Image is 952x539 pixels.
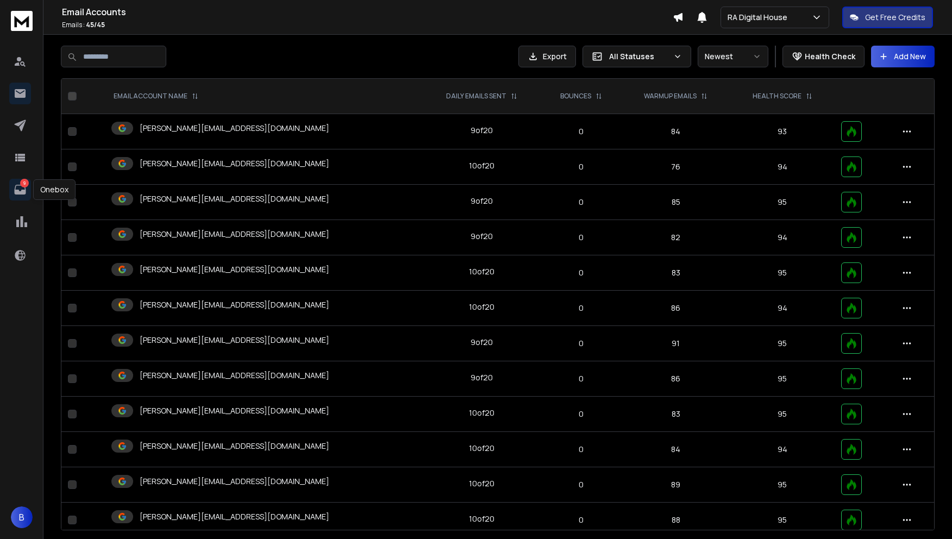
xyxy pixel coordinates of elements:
[621,291,730,326] td: 86
[140,193,329,204] p: [PERSON_NAME][EMAIL_ADDRESS][DOMAIN_NAME]
[753,92,801,101] p: HEALTH SCORE
[469,302,494,312] div: 10 of 20
[730,255,834,291] td: 95
[621,149,730,185] td: 76
[621,503,730,538] td: 88
[140,299,329,310] p: [PERSON_NAME][EMAIL_ADDRESS][DOMAIN_NAME]
[518,46,576,67] button: Export
[621,220,730,255] td: 82
[469,266,494,277] div: 10 of 20
[140,264,329,275] p: [PERSON_NAME][EMAIL_ADDRESS][DOMAIN_NAME]
[548,197,615,208] p: 0
[730,503,834,538] td: 95
[11,506,33,528] button: B
[11,11,33,31] img: logo
[140,441,329,452] p: [PERSON_NAME][EMAIL_ADDRESS][DOMAIN_NAME]
[548,444,615,455] p: 0
[548,409,615,419] p: 0
[865,12,925,23] p: Get Free Credits
[621,114,730,149] td: 84
[621,185,730,220] td: 85
[469,513,494,524] div: 10 of 20
[730,432,834,467] td: 94
[548,267,615,278] p: 0
[86,20,105,29] span: 45 / 45
[33,179,76,200] div: Onebox
[730,397,834,432] td: 95
[471,372,493,383] div: 9 of 20
[471,196,493,206] div: 9 of 20
[548,515,615,525] p: 0
[140,158,329,169] p: [PERSON_NAME][EMAIL_ADDRESS][DOMAIN_NAME]
[782,46,865,67] button: Health Check
[730,326,834,361] td: 95
[9,179,31,200] a: 9
[871,46,935,67] button: Add New
[621,361,730,397] td: 86
[730,149,834,185] td: 94
[469,408,494,418] div: 10 of 20
[621,397,730,432] td: 83
[20,179,29,187] p: 9
[469,160,494,171] div: 10 of 20
[730,361,834,397] td: 95
[609,51,669,62] p: All Statuses
[548,338,615,349] p: 0
[621,255,730,291] td: 83
[805,51,855,62] p: Health Check
[471,125,493,136] div: 9 of 20
[621,326,730,361] td: 91
[548,232,615,243] p: 0
[621,432,730,467] td: 84
[140,335,329,346] p: [PERSON_NAME][EMAIL_ADDRESS][DOMAIN_NAME]
[469,478,494,489] div: 10 of 20
[140,405,329,416] p: [PERSON_NAME][EMAIL_ADDRESS][DOMAIN_NAME]
[548,373,615,384] p: 0
[548,479,615,490] p: 0
[140,370,329,381] p: [PERSON_NAME][EMAIL_ADDRESS][DOMAIN_NAME]
[730,467,834,503] td: 95
[728,12,792,23] p: RA Digital House
[62,5,673,18] h1: Email Accounts
[548,126,615,137] p: 0
[114,92,198,101] div: EMAIL ACCOUNT NAME
[698,46,768,67] button: Newest
[140,123,329,134] p: [PERSON_NAME][EMAIL_ADDRESS][DOMAIN_NAME]
[471,337,493,348] div: 9 of 20
[560,92,591,101] p: BOUNCES
[140,229,329,240] p: [PERSON_NAME][EMAIL_ADDRESS][DOMAIN_NAME]
[140,511,329,522] p: [PERSON_NAME][EMAIL_ADDRESS][DOMAIN_NAME]
[548,161,615,172] p: 0
[644,92,697,101] p: WARMUP EMAILS
[469,443,494,454] div: 10 of 20
[471,231,493,242] div: 9 of 20
[730,114,834,149] td: 93
[446,92,506,101] p: DAILY EMAILS SENT
[621,467,730,503] td: 89
[548,303,615,314] p: 0
[62,21,673,29] p: Emails :
[730,185,834,220] td: 95
[140,476,329,487] p: [PERSON_NAME][EMAIL_ADDRESS][DOMAIN_NAME]
[730,220,834,255] td: 94
[842,7,933,28] button: Get Free Credits
[730,291,834,326] td: 94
